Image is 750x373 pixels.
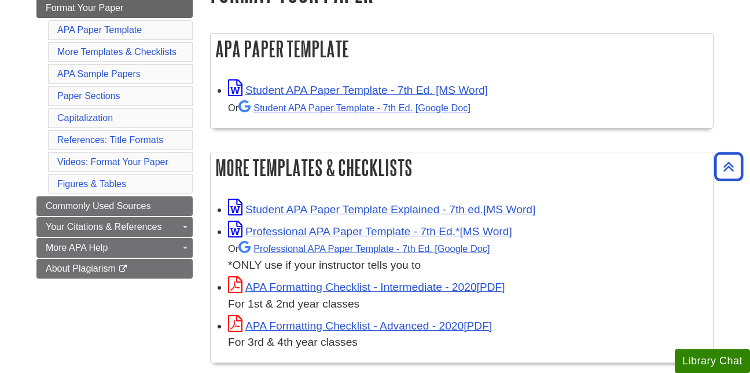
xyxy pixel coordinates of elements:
span: Commonly Used Sources [46,201,150,211]
a: About Plagiarism [36,259,193,279]
span: Format Your Paper [46,3,123,13]
a: Commonly Used Sources [36,196,193,216]
h2: APA Paper Template [211,34,713,64]
small: Or [228,103,470,113]
div: *ONLY use if your instructor tells you to [228,240,707,274]
a: More APA Help [36,238,193,258]
a: Student APA Paper Template - 7th Ed. [Google Doc] [238,103,470,113]
a: Link opens in new window [228,320,492,332]
a: Back to Top [710,159,747,174]
button: Library Chat [675,349,750,373]
small: Or [228,243,490,254]
a: More Templates & Checklists [57,47,177,57]
a: Paper Sections [57,91,120,101]
a: Link opens in new window [228,225,512,237]
a: Your Citations & References [36,217,193,237]
a: APA Sample Papers [57,69,141,79]
a: Capitalization [57,113,113,123]
a: References: Title Formats [57,135,163,145]
a: Professional APA Paper Template - 7th Ed. [238,243,490,254]
a: Link opens in new window [228,203,535,215]
a: Figures & Tables [57,179,126,189]
a: Link opens in new window [228,281,505,293]
span: More APA Help [46,243,108,253]
div: For 3rd & 4th year classes [228,334,707,351]
span: About Plagiarism [46,264,116,273]
i: This link opens in a new window [118,265,128,273]
div: For 1st & 2nd year classes [228,296,707,313]
a: Link opens in new window [228,84,488,96]
a: Videos: Format Your Paper [57,157,168,167]
h2: More Templates & Checklists [211,152,713,183]
a: APA Paper Template [57,25,142,35]
span: Your Citations & References [46,222,161,232]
